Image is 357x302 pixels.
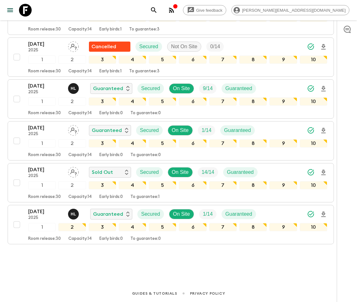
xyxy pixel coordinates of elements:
button: [DATE]2025Assign pack leaderFlash Pack cancellationSecuredNot On SiteTrip Fill12345678910Room rel... [8,37,334,77]
p: 2025 [28,90,63,95]
div: 2 [58,97,86,106]
div: On Site [168,125,193,135]
div: Secured [137,83,164,94]
div: 7 [209,139,237,148]
p: Cancelled [91,43,116,50]
button: search adventures [147,4,160,16]
svg: Download Onboarding [320,85,327,93]
div: Trip Fill [198,167,218,177]
p: Secured [141,85,160,92]
div: 4 [119,139,146,148]
div: 4 [119,181,146,189]
div: 8 [239,97,267,106]
p: Capacity: 14 [68,236,92,241]
p: Guaranteed [227,168,254,176]
p: [DATE] [28,166,63,174]
p: Capacity: 14 [68,153,92,158]
div: 1 [28,97,56,106]
div: 8 [239,139,267,148]
div: 4 [119,223,146,231]
a: Give feedback [183,5,226,15]
p: 2025 [28,174,63,179]
p: Room release: 30 [28,194,61,200]
div: 5 [149,56,176,64]
div: 3 [89,181,116,189]
p: On Site [173,85,190,92]
div: 2 [58,223,86,231]
span: Assign pack leader [68,43,79,48]
p: 14 / 14 [202,168,214,176]
div: 3 [89,56,116,64]
p: To guarantee: 0 [130,153,161,158]
p: [DATE] [28,40,63,48]
p: 1 / 14 [202,127,211,134]
div: 10 [300,223,327,231]
div: 1 [28,181,56,189]
p: Early birds: 0 [99,194,123,200]
div: 9 [269,56,297,64]
div: 9 [269,181,297,189]
div: 7 [209,56,237,64]
span: Assign pack leader [68,127,79,132]
a: Privacy Policy [190,290,225,297]
div: Secured [135,42,162,52]
span: [PERSON_NAME][EMAIL_ADDRESS][DOMAIN_NAME] [239,8,349,13]
p: 0 / 14 [210,43,220,50]
p: 1 / 14 [203,210,213,218]
svg: Synced Successfully [307,210,315,218]
div: 9 [269,223,297,231]
button: [DATE]2025Assign pack leaderGuaranteedSecuredOn SiteTrip FillGuaranteed12345678910Room release:30... [8,121,334,161]
div: 5 [149,181,176,189]
p: [DATE] [28,208,63,215]
div: 1 [28,56,56,64]
p: H L [71,86,76,91]
p: On Site [173,210,190,218]
button: menu [4,4,16,16]
div: Trip Fill [199,83,216,94]
div: 9 [269,97,297,106]
p: Capacity: 14 [68,27,92,32]
div: Trip Fill [198,125,215,135]
div: 1 [28,223,56,231]
div: 10 [300,56,327,64]
p: Not On Site [171,43,197,50]
div: Secured [137,209,164,219]
svg: Download Onboarding [320,169,327,176]
p: Guaranteed [93,210,123,218]
div: On Site [169,209,194,219]
span: Hoang Le Ngoc [68,85,80,90]
p: Capacity: 14 [68,111,92,116]
div: Not On Site [167,42,202,52]
div: 10 [300,139,327,148]
svg: Download Onboarding [320,127,327,135]
p: To guarantee: 3 [129,27,160,32]
p: Secured [140,127,159,134]
div: 6 [179,97,206,106]
span: Hoang Le Ngoc [68,211,80,216]
div: 2 [58,181,86,189]
p: Secured [140,168,159,176]
div: 5 [149,97,176,106]
p: Early birds: 1 [99,27,122,32]
div: 7 [209,223,237,231]
p: On Site [172,127,189,134]
div: Secured [136,167,163,177]
p: 2025 [28,215,63,220]
div: 6 [179,181,206,189]
div: 1 [28,139,56,148]
svg: Synced Successfully [307,85,315,92]
p: Secured [141,210,160,218]
div: Secured [136,125,163,135]
div: 8 [239,56,267,64]
p: Capacity: 14 [68,69,92,74]
p: 2025 [28,132,63,137]
p: Early birds: 1 [99,69,122,74]
p: Room release: 30 [28,153,61,158]
p: Guaranteed [225,210,252,218]
p: Room release: 30 [28,111,61,116]
div: On Site [168,167,193,177]
p: Guaranteed [225,85,252,92]
p: Room release: 30 [28,69,61,74]
svg: Synced Successfully [307,168,315,176]
button: [DATE]2025Hoang Le NgocGuaranteedSecuredOn SiteTrip FillGuaranteed12345678910Room release:30Capac... [8,205,334,244]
